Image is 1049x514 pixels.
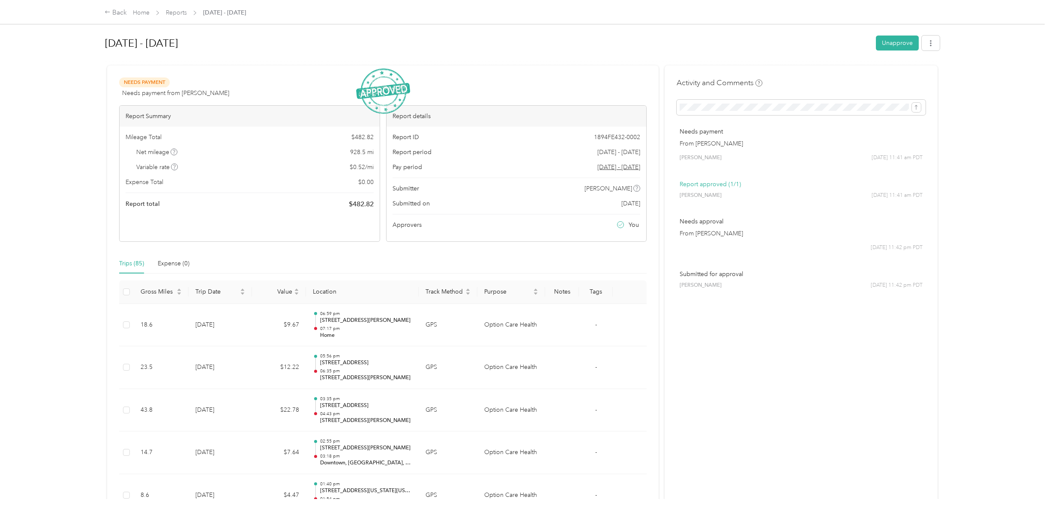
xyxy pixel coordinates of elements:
span: Expense Total [126,178,163,187]
span: 928.5 mi [350,148,374,157]
span: $ 482.82 [349,199,374,209]
div: Back [105,8,127,18]
span: [PERSON_NAME] [584,184,632,193]
span: Report total [126,199,160,208]
span: 1894FE432-0002 [594,133,640,142]
td: 43.8 [134,389,189,432]
p: 01:54 pm [320,496,412,502]
span: Pay period [393,163,422,172]
span: [PERSON_NAME] [680,154,722,162]
p: [STREET_ADDRESS][PERSON_NAME] [320,317,412,324]
span: [DATE] - [DATE] [203,8,246,17]
span: [PERSON_NAME] [680,192,722,199]
span: - [595,363,597,371]
span: [DATE] 11:41 am PDT [872,192,923,199]
td: $12.22 [252,346,306,389]
p: [STREET_ADDRESS][PERSON_NAME] [320,417,412,425]
span: Gross Miles [141,288,175,295]
th: Gross Miles [134,280,189,304]
p: 02:55 pm [320,438,412,444]
th: Purpose [477,280,545,304]
span: caret-down [177,291,182,296]
td: 23.5 [134,346,189,389]
span: $ 0.00 [358,178,374,187]
div: Trips (85) [119,259,144,268]
span: caret-up [240,287,245,292]
p: [STREET_ADDRESS] [320,402,412,410]
td: Option Care Health [477,431,545,474]
span: Variable rate [136,163,178,172]
span: caret-down [240,291,245,296]
span: Submitted on [393,199,430,208]
p: From [PERSON_NAME] [680,139,923,148]
span: - [595,491,597,499]
td: [DATE] [189,431,252,474]
p: Downtown, [GEOGRAPHIC_DATA], [GEOGRAPHIC_DATA] [320,459,412,467]
span: caret-up [294,287,299,292]
span: Submitter [393,184,419,193]
span: caret-up [533,287,538,292]
p: Submitted for approval [680,270,923,279]
span: Purpose [484,288,531,295]
span: caret-up [465,287,471,292]
p: Needs approval [680,217,923,226]
span: caret-down [294,291,299,296]
p: [STREET_ADDRESS][PERSON_NAME] [320,374,412,382]
span: caret-up [177,287,182,292]
td: [DATE] [189,346,252,389]
span: $ 482.82 [351,133,374,142]
button: Unapprove [876,36,919,51]
td: 18.6 [134,304,189,347]
span: Approvers [393,220,422,229]
div: Report Summary [120,106,380,127]
span: [DATE] 11:42 pm PDT [871,244,923,252]
td: GPS [419,304,477,347]
span: [DATE] 11:41 am PDT [872,154,923,162]
th: Value [252,280,306,304]
td: Option Care Health [477,304,545,347]
p: [STREET_ADDRESS] [320,359,412,367]
p: 03:18 pm [320,453,412,459]
td: GPS [419,431,477,474]
td: 14.7 [134,431,189,474]
td: [DATE] [189,389,252,432]
a: Home [133,9,150,16]
span: [DATE] - [DATE] [597,148,640,157]
span: - [595,406,597,413]
span: $ 0.52 / mi [350,163,374,172]
span: Mileage Total [126,133,162,142]
iframe: Everlance-gr Chat Button Frame [1001,466,1049,514]
p: 03:35 pm [320,396,412,402]
td: Option Care Health [477,346,545,389]
p: 04:43 pm [320,411,412,417]
td: Option Care Health [477,389,545,432]
th: Tags [579,280,613,304]
span: Net mileage [136,148,178,157]
span: Go to pay period [597,163,640,172]
td: $22.78 [252,389,306,432]
h4: Activity and Comments [677,77,762,88]
p: 05:56 pm [320,353,412,359]
span: Value [259,288,292,295]
p: Report approved (1/1) [680,180,923,189]
td: GPS [419,346,477,389]
p: 06:35 pm [320,368,412,374]
p: From [PERSON_NAME] [680,229,923,238]
p: Home [320,332,412,339]
span: [DATE] 11:42 pm PDT [871,282,923,289]
span: Needs Payment [119,77,170,87]
div: Report details [387,106,647,127]
span: Report ID [393,133,419,142]
h1: Sep 1 - 30, 2025 [105,33,870,53]
span: - [595,321,597,328]
p: [STREET_ADDRESS][US_STATE][US_STATE] [320,487,412,495]
span: [DATE] [621,199,640,208]
th: Location [306,280,419,304]
span: Needs payment from [PERSON_NAME] [122,89,229,98]
th: Notes [545,280,579,304]
p: 01:40 pm [320,481,412,487]
td: $7.64 [252,431,306,474]
span: Report period [393,148,432,157]
td: $9.67 [252,304,306,347]
span: Trip Date [195,288,238,295]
